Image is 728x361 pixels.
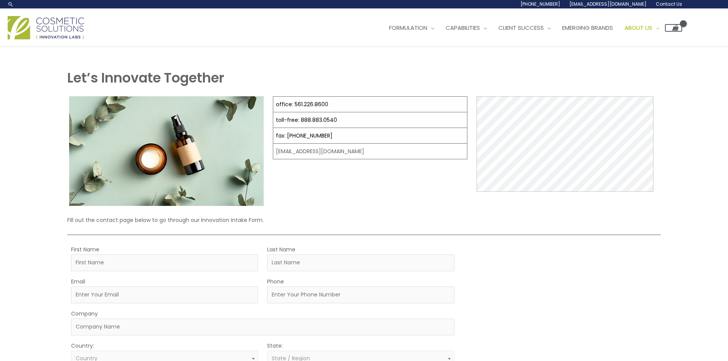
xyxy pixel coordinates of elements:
[276,100,328,108] a: office: 561.226.8600
[267,341,283,351] label: State:
[71,341,94,351] label: Country:
[71,277,85,287] label: Email
[276,132,332,139] a: fax: [PHONE_NUMBER]
[378,16,682,39] nav: Site Navigation
[71,309,98,319] label: Company
[267,287,454,303] input: Enter Your Phone Number
[493,16,556,39] a: Client Success
[273,144,467,159] td: [EMAIL_ADDRESS][DOMAIN_NAME]
[619,16,665,39] a: About Us
[267,254,454,271] input: Last Name
[446,24,480,32] span: Capabilities
[569,1,647,7] span: [EMAIL_ADDRESS][DOMAIN_NAME]
[71,244,99,254] label: First Name
[8,16,84,39] img: Cosmetic Solutions Logo
[520,1,560,7] span: [PHONE_NUMBER]
[69,96,264,206] img: Contact page image for private label skincare manufacturer Cosmetic solutions shows a skin care b...
[267,244,295,254] label: Last Name
[71,254,258,271] input: First Name
[440,16,493,39] a: Capabilities
[624,24,652,32] span: About Us
[71,287,258,303] input: Enter Your Email
[67,215,660,225] p: Fill out the contact page below to go through our Innovation Intake Form.
[267,277,284,287] label: Phone
[383,16,440,39] a: Formulation
[562,24,613,32] span: Emerging Brands
[656,1,682,7] span: Contact Us
[556,16,619,39] a: Emerging Brands
[276,116,337,124] a: toll-free: 888.883.0540
[498,24,544,32] span: Client Success
[8,1,14,7] a: Search icon link
[665,24,682,32] a: View Shopping Cart, empty
[389,24,427,32] span: Formulation
[71,319,454,335] input: Company Name
[67,68,224,87] strong: Let’s Innovate Together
